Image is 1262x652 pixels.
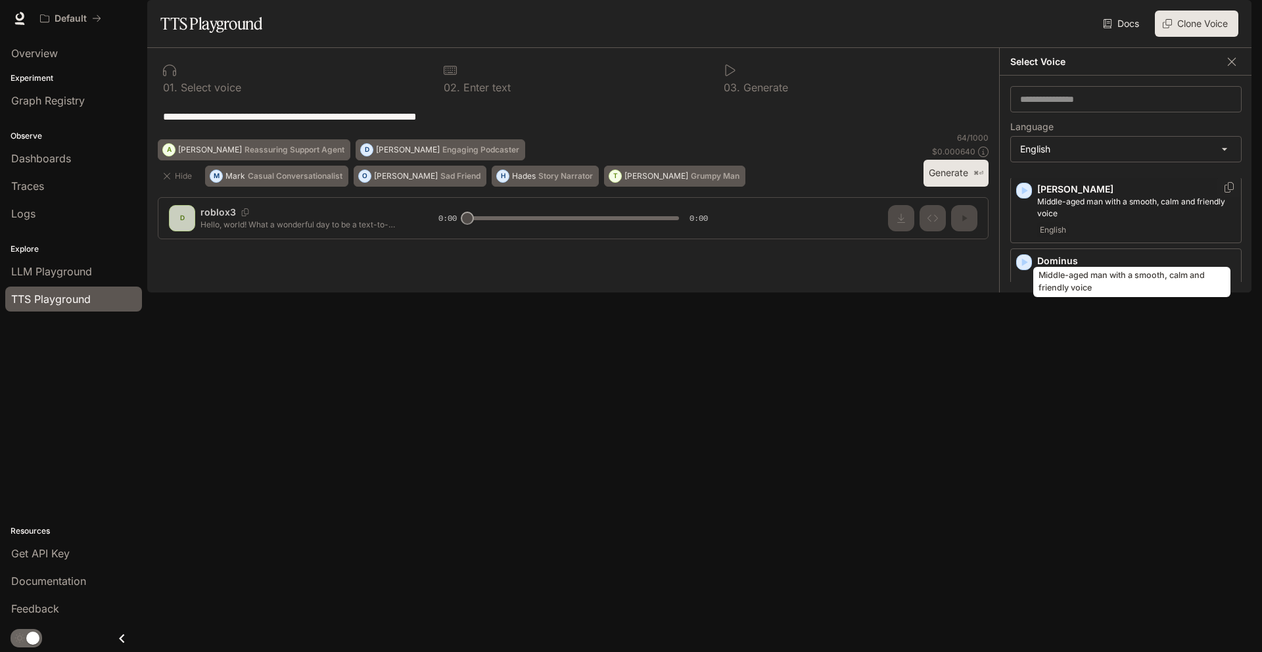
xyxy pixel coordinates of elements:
[1037,196,1236,220] p: Middle-aged man with a smooth, calm and friendly voice
[158,139,350,160] button: A[PERSON_NAME]Reassuring Support Agent
[354,166,486,187] button: O[PERSON_NAME]Sad Friend
[210,166,222,187] div: M
[442,146,519,154] p: Engaging Podcaster
[440,172,480,180] p: Sad Friend
[178,146,242,154] p: [PERSON_NAME]
[1155,11,1238,37] button: Clone Voice
[624,172,688,180] p: [PERSON_NAME]
[1223,182,1236,193] button: Copy Voice ID
[1011,137,1241,162] div: English
[163,139,175,160] div: A
[1037,222,1069,238] span: English
[1037,254,1236,268] p: Dominus
[34,5,107,32] button: All workspaces
[361,139,373,160] div: D
[957,132,989,143] p: 64 / 1000
[740,82,788,93] p: Generate
[158,166,200,187] button: Hide
[55,13,87,24] p: Default
[932,146,975,157] p: $ 0.000640
[538,172,593,180] p: Story Narrator
[923,160,989,187] button: Generate⌘⏎
[497,166,509,187] div: H
[356,139,525,160] button: D[PERSON_NAME]Engaging Podcaster
[604,166,745,187] button: T[PERSON_NAME]Grumpy Man
[376,146,440,154] p: [PERSON_NAME]
[1010,122,1054,131] p: Language
[359,166,371,187] div: O
[973,170,983,177] p: ⌘⏎
[205,166,348,187] button: MMarkCasual Conversationalist
[1037,183,1236,196] p: [PERSON_NAME]
[248,172,342,180] p: Casual Conversationalist
[225,172,245,180] p: Mark
[512,172,536,180] p: Hades
[460,82,511,93] p: Enter text
[492,166,599,187] button: HHadesStory Narrator
[245,146,344,154] p: Reassuring Support Agent
[160,11,262,37] h1: TTS Playground
[1033,267,1230,297] div: Middle-aged man with a smooth, calm and friendly voice
[609,166,621,187] div: T
[1100,11,1144,37] a: Docs
[724,82,740,93] p: 0 3 .
[691,172,739,180] p: Grumpy Man
[177,82,241,93] p: Select voice
[163,82,177,93] p: 0 1 .
[444,82,460,93] p: 0 2 .
[374,172,438,180] p: [PERSON_NAME]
